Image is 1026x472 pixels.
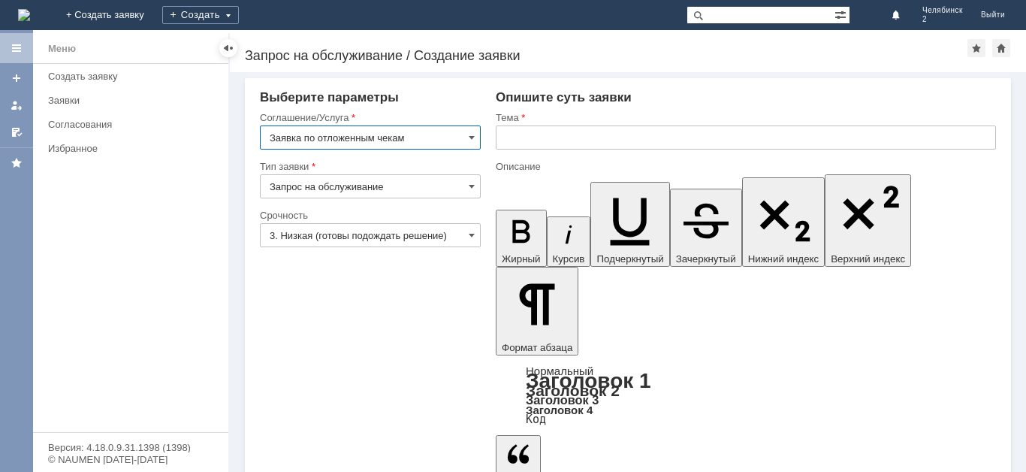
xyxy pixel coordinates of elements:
[48,443,213,452] div: Версия: 4.18.0.9.31.1398 (1398)
[526,365,593,377] a: Нормальный
[260,113,478,123] div: Соглашение/Услуга
[5,66,29,90] a: Создать заявку
[42,89,225,112] a: Заявки
[18,9,30,21] img: logo
[967,39,985,57] div: Добавить в избранное
[496,267,578,356] button: Формат абзаца
[922,15,963,24] span: 2
[496,90,632,104] span: Опишите суть заявки
[526,382,620,399] a: Заголовок 2
[596,253,663,265] span: Подчеркнутый
[526,404,593,416] a: Заголовок 4
[502,342,572,353] span: Формат абзаца
[48,40,76,58] div: Меню
[245,48,967,63] div: Запрос на обслуживание / Создание заявки
[676,253,736,265] span: Зачеркнутый
[526,393,599,407] a: Заголовок 3
[48,71,219,82] div: Создать заявку
[260,162,478,171] div: Тип заявки
[42,65,225,88] a: Создать заявку
[553,253,585,265] span: Курсив
[590,182,669,267] button: Подчеркнутый
[496,210,547,267] button: Жирный
[48,455,213,464] div: © NAUMEN [DATE]-[DATE]
[742,177,825,267] button: Нижний индекс
[670,189,742,267] button: Зачеркнутый
[48,119,219,130] div: Согласования
[526,413,546,426] a: Код
[496,113,993,123] div: Тема
[162,6,239,24] div: Создать
[260,210,478,220] div: Срочность
[42,113,225,136] a: Согласования
[219,39,237,57] div: Скрыть меню
[260,90,399,104] span: Выберите параметры
[5,120,29,144] a: Мои согласования
[825,174,911,267] button: Верхний индекс
[502,253,541,265] span: Жирный
[5,93,29,117] a: Мои заявки
[922,6,963,15] span: Челябинск
[18,9,30,21] a: Перейти на домашнюю страницу
[526,369,651,392] a: Заголовок 1
[831,253,905,265] span: Верхний индекс
[48,95,219,106] div: Заявки
[547,216,591,267] button: Курсив
[834,7,849,21] span: Расширенный поиск
[496,162,993,171] div: Описание
[496,366,996,425] div: Формат абзаца
[748,253,819,265] span: Нижний индекс
[992,39,1010,57] div: Сделать домашней страницей
[48,143,203,154] div: Избранное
